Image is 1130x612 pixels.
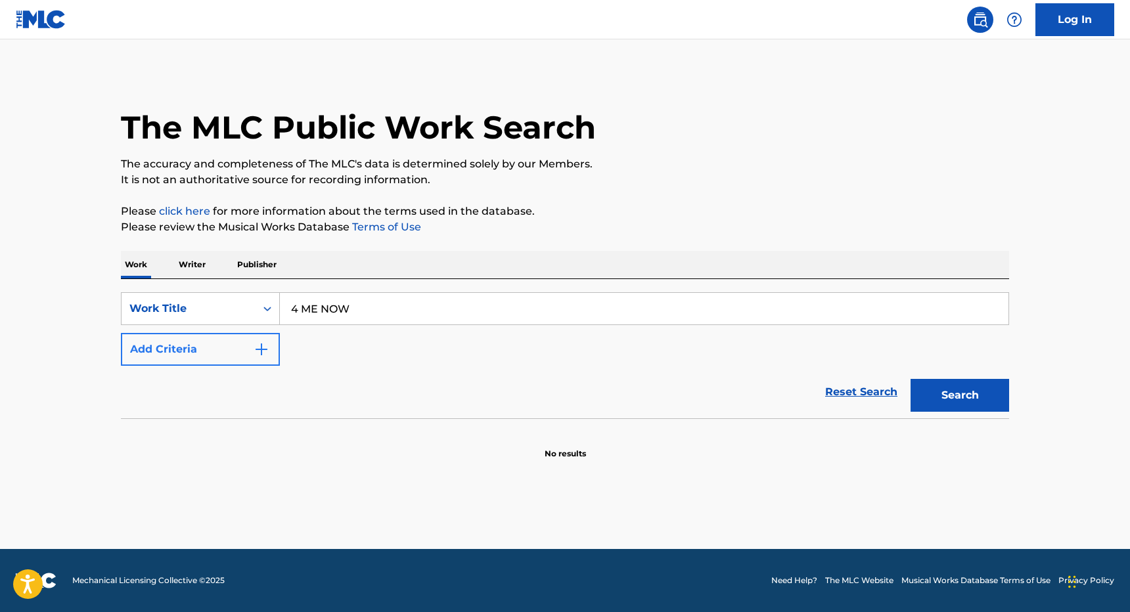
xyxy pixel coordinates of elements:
a: click here [159,205,210,217]
img: help [1006,12,1022,28]
span: Mechanical Licensing Collective © 2025 [72,575,225,586]
iframe: Chat Widget [1064,549,1130,612]
a: Privacy Policy [1058,575,1114,586]
img: logo [16,573,56,588]
button: Search [911,379,1009,412]
p: The accuracy and completeness of The MLC's data is determined solely by our Members. [121,156,1009,172]
img: MLC Logo [16,10,66,29]
a: Log In [1035,3,1114,36]
a: Public Search [967,7,993,33]
a: Reset Search [819,378,904,406]
h1: The MLC Public Work Search [121,108,596,147]
p: It is not an authoritative source for recording information. [121,172,1009,188]
div: Drag [1068,562,1076,601]
button: Add Criteria [121,333,280,366]
p: Please review the Musical Works Database [121,219,1009,235]
a: Musical Works Database Terms of Use [901,575,1051,586]
img: search [972,12,988,28]
p: Publisher [233,251,281,278]
div: Work Title [129,301,248,317]
p: Please for more information about the terms used in the database. [121,204,1009,219]
p: Work [121,251,151,278]
div: Help [1001,7,1028,33]
img: 9d2ae6d4665cec9f34b9.svg [254,341,269,357]
a: Terms of Use [350,221,421,233]
form: Search Form [121,292,1009,418]
a: Need Help? [771,575,817,586]
p: No results [545,432,586,460]
a: The MLC Website [825,575,893,586]
p: Writer [175,251,210,278]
